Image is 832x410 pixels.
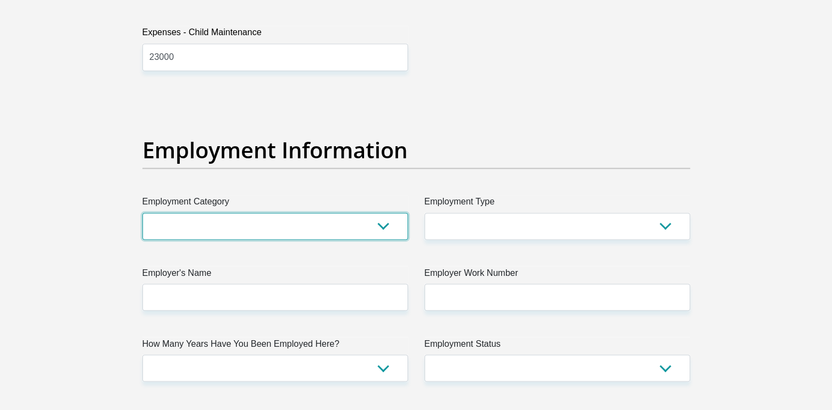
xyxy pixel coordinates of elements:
label: Employment Category [142,195,408,213]
input: Expenses - Child Maintenance [142,43,408,70]
h2: Employment Information [142,137,690,163]
label: Employment Type [425,195,690,213]
label: Employer Work Number [425,266,690,284]
label: Employment Status [425,337,690,354]
label: How Many Years Have You Been Employed Here? [142,337,408,354]
label: Expenses - Child Maintenance [142,26,408,43]
input: Employer Work Number [425,284,690,311]
input: Employer's Name [142,284,408,311]
label: Employer's Name [142,266,408,284]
